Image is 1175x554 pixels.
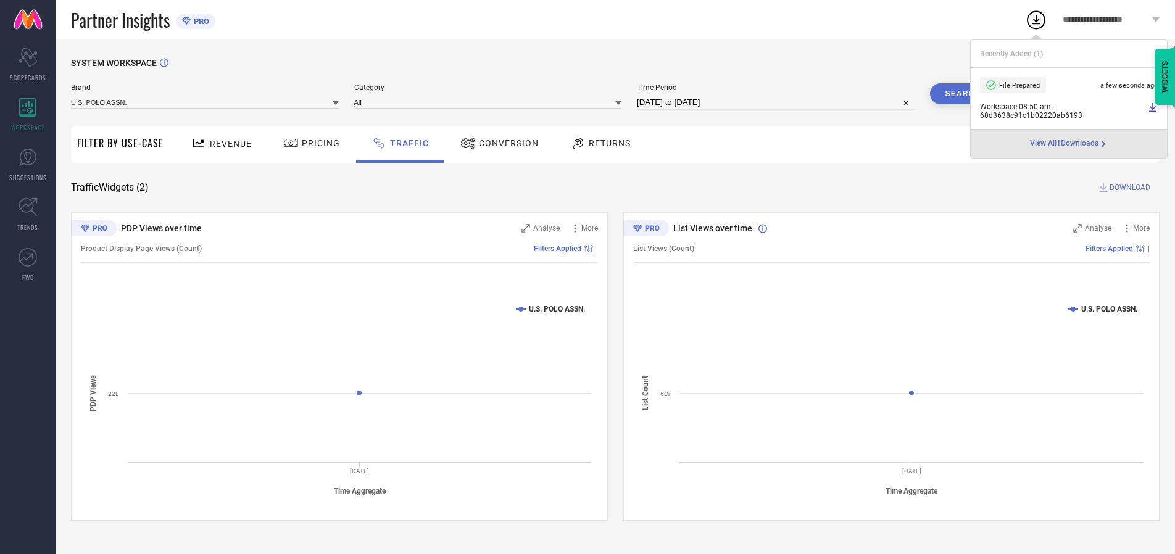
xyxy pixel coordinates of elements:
span: a few seconds ago [1100,81,1158,89]
svg: Zoom [521,224,530,233]
span: Traffic [390,138,429,148]
span: List Views (Count) [633,244,694,253]
span: Filter By Use-Case [77,136,164,151]
tspan: Time Aggregate [886,487,938,495]
span: File Prepared [999,81,1040,89]
text: 6Cr [660,391,671,397]
span: SCORECARDS [10,73,46,82]
span: Filters Applied [1086,244,1133,253]
div: Open download list [1025,9,1047,31]
span: | [1148,244,1150,253]
span: SYSTEM WORKSPACE [71,58,157,68]
span: Filters Applied [534,244,581,253]
text: 22L [108,391,119,397]
span: Partner Insights [71,7,170,33]
tspan: Time Aggregate [334,487,386,495]
span: View All 1 Downloads [1030,139,1098,149]
text: U.S. POLO ASSN. [1081,305,1137,313]
span: SUGGESTIONS [9,173,47,182]
span: Product Display Page Views (Count) [81,244,202,253]
tspan: List Count [641,376,650,410]
text: U.S. POLO ASSN. [529,305,585,313]
span: Analyse [533,224,560,233]
span: Time Period [637,83,915,92]
span: PRO [191,17,209,26]
div: Premium [623,220,669,239]
span: Pricing [302,138,340,148]
input: Select time period [637,95,915,110]
tspan: PDP Views [89,374,98,411]
span: TRENDS [17,223,38,232]
span: | [596,244,598,253]
span: Analyse [1085,224,1111,233]
svg: Zoom [1073,224,1082,233]
text: [DATE] [902,468,921,474]
span: Workspace - 08:50-am - 68d3638c91c1b02220ab6193 [980,102,1145,120]
span: FWD [22,273,34,282]
span: Revenue [210,139,252,149]
a: Download [1148,102,1158,120]
span: More [581,224,598,233]
span: More [1133,224,1150,233]
text: [DATE] [350,468,369,474]
span: Recently Added ( 1 ) [980,49,1043,58]
span: WORKSPACE [11,123,45,132]
div: Premium [71,220,117,239]
span: Brand [71,83,339,92]
span: Returns [589,138,631,148]
div: Open download page [1030,139,1108,149]
span: PDP Views over time [121,223,202,233]
button: Search [930,83,997,104]
span: DOWNLOAD [1110,181,1150,194]
span: Traffic Widgets ( 2 ) [71,181,149,194]
span: Category [354,83,622,92]
span: Conversion [479,138,539,148]
span: List Views over time [673,223,752,233]
a: View All1Downloads [1030,139,1108,149]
